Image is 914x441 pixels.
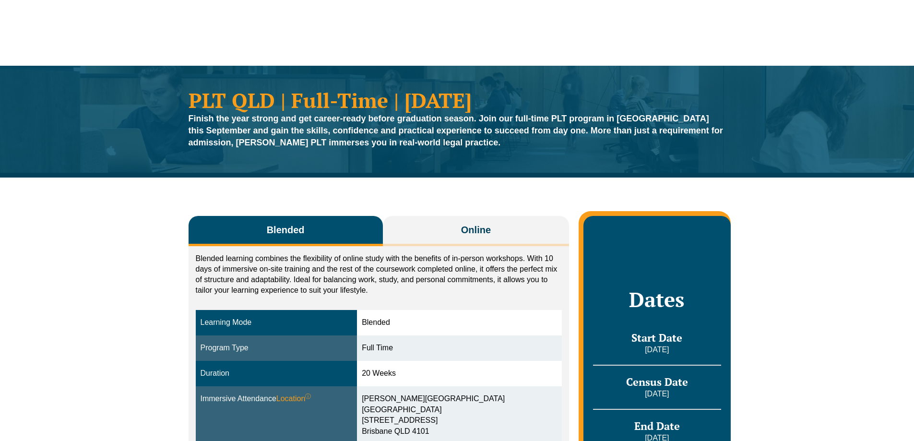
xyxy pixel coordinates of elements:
[593,345,721,355] p: [DATE]
[626,375,688,389] span: Census Date
[362,393,557,437] div: [PERSON_NAME][GEOGRAPHIC_DATA] [GEOGRAPHIC_DATA] [STREET_ADDRESS] Brisbane QLD 4101
[196,253,562,296] p: Blended learning combines the flexibility of online study with the benefits of in-person workshop...
[201,393,353,405] div: Immersive Attendance
[267,223,305,237] span: Blended
[362,317,557,328] div: Blended
[201,317,353,328] div: Learning Mode
[593,389,721,399] p: [DATE]
[201,368,353,379] div: Duration
[461,223,491,237] span: Online
[634,419,680,433] span: End Date
[305,393,311,400] sup: ⓘ
[189,90,726,110] h1: PLT QLD | Full-Time | [DATE]
[189,114,723,147] strong: Finish the year strong and get career-ready before graduation season. Join our full-time PLT prog...
[362,343,557,354] div: Full Time
[362,368,557,379] div: 20 Weeks
[201,343,353,354] div: Program Type
[593,287,721,311] h2: Dates
[276,393,311,405] span: Location
[631,331,682,345] span: Start Date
